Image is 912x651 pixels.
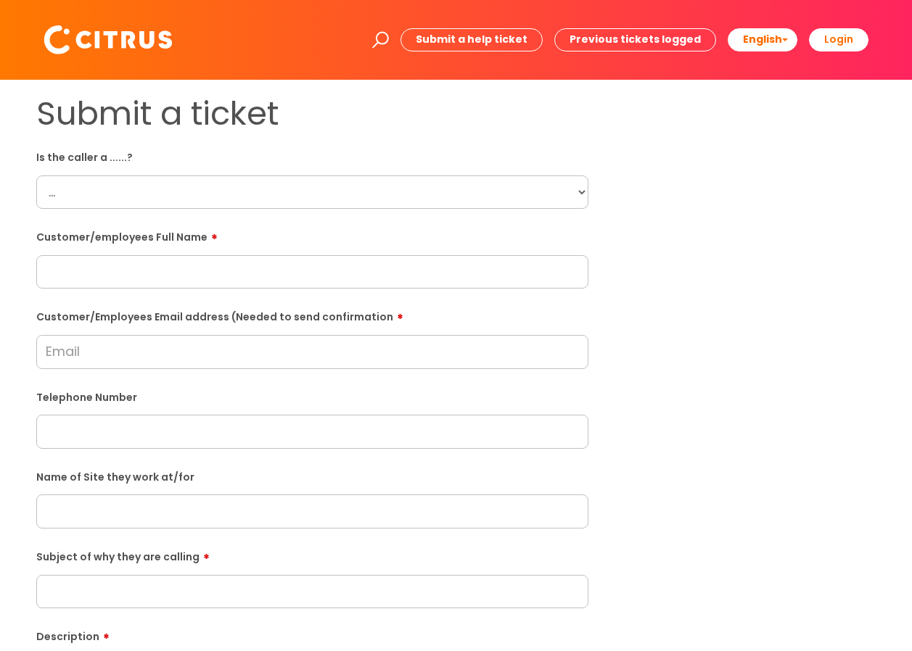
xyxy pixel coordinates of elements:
[36,226,588,244] label: Customer/employees Full Name
[36,149,588,164] label: Is the caller a ......?
[36,546,588,563] label: Subject of why they are calling
[743,32,782,46] span: English
[36,306,588,323] label: Customer/Employees Email address (Needed to send confirmation
[36,389,588,404] label: Telephone Number
[824,32,853,46] b: Login
[36,94,588,133] h1: Submit a ticket
[36,335,588,368] input: Email
[36,626,588,643] label: Description
[554,28,716,51] a: Previous tickets logged
[400,28,543,51] a: Submit a help ticket
[36,468,588,484] label: Name of Site they work at/for
[809,28,868,51] a: Login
